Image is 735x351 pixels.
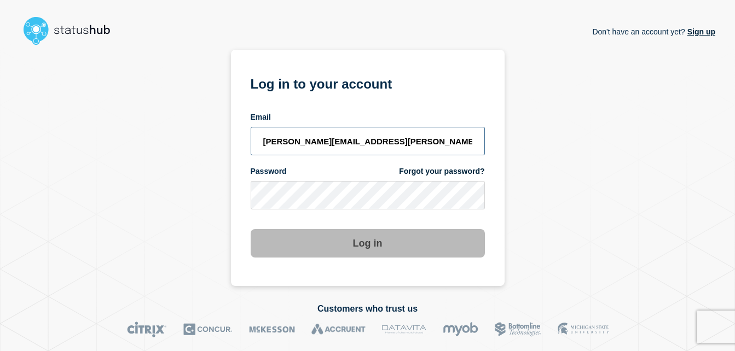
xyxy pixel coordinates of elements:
img: Accruent logo [311,321,366,337]
img: StatusHub logo [20,13,124,48]
img: Bottomline logo [495,321,541,337]
input: password input [251,181,485,209]
a: Sign up [685,27,715,36]
button: Log in [251,229,485,258]
img: DataVita logo [382,321,426,337]
span: Password [251,166,287,177]
p: Don't have an account yet? [592,19,715,45]
img: Concur logo [183,321,233,337]
img: McKesson logo [249,321,295,337]
img: Citrix logo [127,321,167,337]
a: Forgot your password? [399,166,484,177]
img: MSU logo [558,321,609,337]
img: myob logo [443,321,478,337]
h2: Customers who trust us [20,304,715,314]
input: email input [251,127,485,155]
h1: Log in to your account [251,73,485,93]
span: Email [251,112,271,122]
